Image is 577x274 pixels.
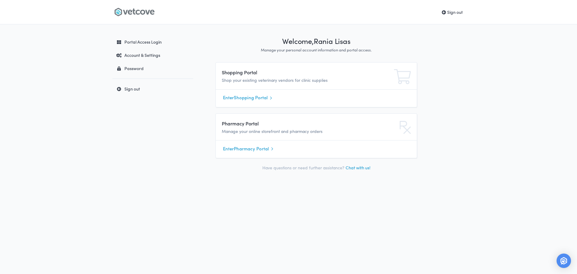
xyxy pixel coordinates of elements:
[222,120,348,127] h4: Pharmacy Portal
[222,128,348,135] p: Manage your online storefront and pharmacy orders
[223,144,410,153] a: EnterPharmacy Portal
[442,9,463,15] a: Sign out
[222,77,348,84] p: Shop your existing veterinary vendors for clinic supplies
[114,65,190,71] div: Password
[557,254,571,268] div: Open Intercom Messenger
[114,39,190,45] div: Portal Access Login
[112,50,193,60] a: Account & Settings
[222,69,348,76] h4: Shopping Portal
[215,36,417,46] h1: Welcome, Rania Lisas
[215,164,417,171] p: Have questions or need further assistance?
[346,165,371,171] a: Chat with us!
[114,86,190,92] div: Sign out
[112,36,193,47] a: Portal Access Login
[215,47,417,53] p: Manage your personal account information and portal access.
[112,83,193,94] a: Sign out
[223,93,410,102] a: EnterShopping Portal
[112,63,193,74] a: Password
[114,52,190,58] div: Account & Settings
